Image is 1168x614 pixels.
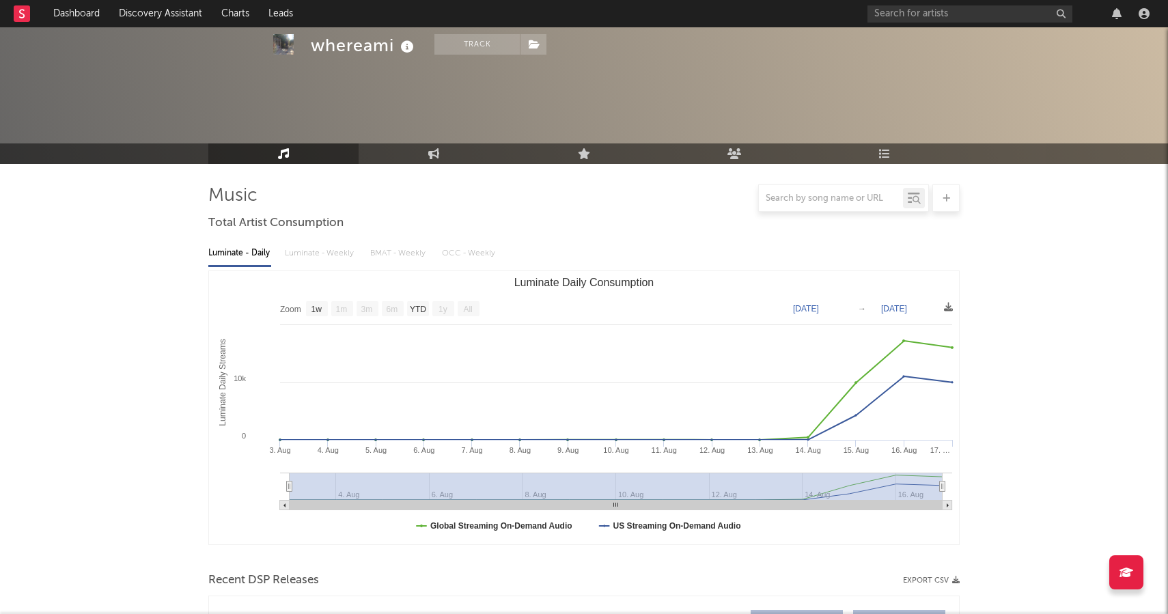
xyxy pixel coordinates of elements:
[881,304,907,313] text: [DATE]
[510,446,531,454] text: 8. Aug
[209,271,959,544] svg: Luminate Daily Consumption
[208,215,344,232] span: Total Artist Consumption
[269,446,290,454] text: 3. Aug
[795,446,820,454] text: 14. Aug
[463,305,472,314] text: All
[903,576,960,585] button: Export CSV
[318,446,339,454] text: 4. Aug
[858,304,866,313] text: →
[387,305,398,314] text: 6m
[439,305,447,314] text: 1y
[430,521,572,531] text: Global Streaming On-Demand Audio
[462,446,483,454] text: 7. Aug
[361,305,373,314] text: 3m
[844,446,869,454] text: 15. Aug
[208,242,271,265] div: Luminate - Daily
[413,446,434,454] text: 6. Aug
[699,446,725,454] text: 12. Aug
[434,34,520,55] button: Track
[514,277,654,288] text: Luminate Daily Consumption
[365,446,387,454] text: 5. Aug
[930,446,950,454] text: 17. …
[311,34,417,57] div: whereami
[652,446,677,454] text: 11. Aug
[234,374,246,382] text: 10k
[891,446,917,454] text: 16. Aug
[613,521,741,531] text: US Streaming On-Demand Audio
[747,446,773,454] text: 13. Aug
[759,193,903,204] input: Search by song name or URL
[793,304,819,313] text: [DATE]
[336,305,348,314] text: 1m
[603,446,628,454] text: 10. Aug
[280,305,301,314] text: Zoom
[410,305,426,314] text: YTD
[311,305,322,314] text: 1w
[218,339,227,425] text: Luminate Daily Streams
[208,572,319,589] span: Recent DSP Releases
[242,432,246,440] text: 0
[867,5,1072,23] input: Search for artists
[557,446,579,454] text: 9. Aug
